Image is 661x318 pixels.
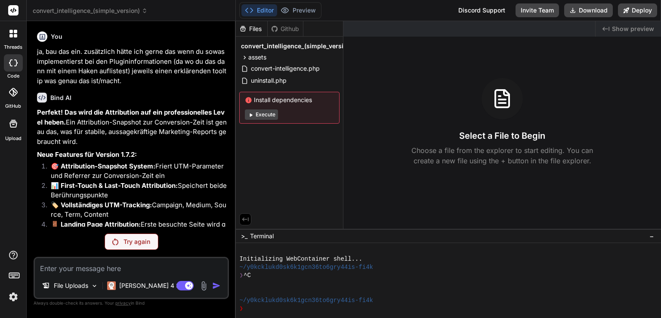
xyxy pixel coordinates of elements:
[199,281,209,291] img: attachment
[277,4,319,16] button: Preview
[239,255,362,263] span: Initializing WebContainer shell...
[241,4,277,16] button: Editor
[107,281,116,290] img: Claude 4 Sonnet
[239,271,244,280] span: ❯
[5,103,21,110] label: GitHub
[459,130,545,142] h3: Select a File to Begin
[453,3,510,17] div: Discord Support
[37,150,137,159] strong: Neue Features für Version 1.7.2:
[124,237,150,246] p: Try again
[212,281,221,290] img: icon
[648,229,656,243] button: −
[618,3,657,17] button: Deploy
[516,3,559,17] button: Invite Team
[250,75,287,86] span: uninstall.php
[119,281,183,290] p: [PERSON_NAME] 4 S..
[112,238,118,245] img: Retry
[44,220,227,239] li: Erste besuchte Seite wird gespeichert
[37,108,225,126] strong: Perfekt! Das wird die Attribution auf ein professionelles Level heben.
[239,263,373,271] span: ~/y0kcklukd0sk6k1gcn36to6gry44is-fi4k
[50,94,71,102] h6: Bind AI
[268,25,303,33] div: Github
[241,42,353,50] span: convert_intelligence_(simple_version)
[564,3,613,17] button: Download
[244,271,251,280] span: ^C
[245,96,334,104] span: Install dependencies
[34,299,229,307] p: Always double-check its answers. Your in Bind
[248,53,266,62] span: assets
[250,232,274,240] span: Terminal
[33,6,148,15] span: convert_intelligence_(simple_version)
[406,145,599,166] p: Choose a file from the explorer to start editing. You can create a new file using the + button in...
[236,25,267,33] div: Files
[250,63,321,74] span: convert-intelligence.php
[612,25,654,33] span: Show preview
[239,305,244,313] span: ❯
[6,290,21,304] img: settings
[115,300,131,306] span: privacy
[5,135,22,142] label: Upload
[44,181,227,200] li: Speichert beide Berührungspunkte
[7,72,19,80] label: code
[54,281,88,290] p: File Uploads
[51,201,152,209] strong: 🏷️ Vollständiges UTM-Tracking:
[51,32,62,41] h6: You
[91,282,98,290] img: Pick Models
[4,44,22,51] label: threads
[649,232,654,240] span: −
[44,162,227,181] li: Friert UTM-Parameter und Referrer zur Conversion-Zeit ein
[37,108,227,147] p: Ein Attribution-Snapshot zur Conversion-Zeit ist genau das, was für stabile, aussagekräftige Mark...
[44,200,227,220] li: Campaign, Medium, Source, Term, Content
[51,162,155,170] strong: 🎯 Attribution-Snapshot System:
[37,47,227,86] p: ja, bau das ein. zusätzlich hätte ich gerne das wenn du sowas implementierst bei den Plugininform...
[241,232,247,240] span: >_
[239,296,373,305] span: ~/y0kcklukd0sk6k1gcn36to6gry44is-fi4k
[245,109,278,120] button: Execute
[51,181,178,190] strong: 📊 First-Touch & Last-Touch Attribution:
[51,220,141,228] strong: 🚪 Landing Page Attribution:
